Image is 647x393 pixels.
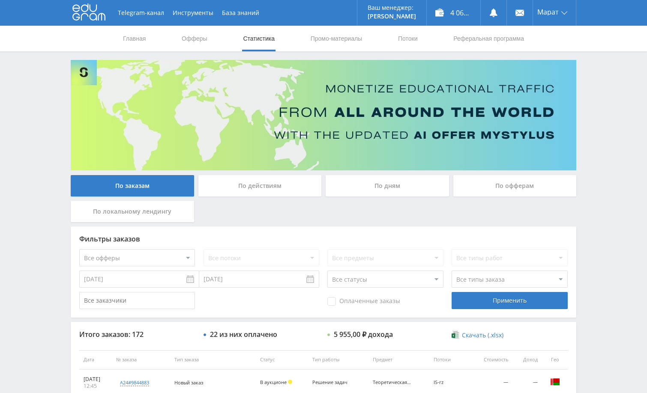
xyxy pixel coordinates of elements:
div: По офферам [453,175,577,196]
span: Холд [288,380,292,384]
div: Фильтры заказов [79,235,568,243]
a: Офферы [181,26,208,51]
th: Тип работы [308,350,368,369]
div: 5 955,00 ₽ дохода [334,330,393,338]
div: Решение задач [312,380,351,385]
span: Скачать (.xlsx) [462,332,503,339]
a: Скачать (.xlsx) [452,331,503,339]
div: Теоретическая механика [373,380,411,385]
th: Предмет [368,350,429,369]
img: blr.png [550,377,560,387]
div: Итого заказов: 172 [79,330,195,338]
a: Реферальная программа [452,26,525,51]
div: По заказам [71,175,194,196]
th: Статус [256,350,308,369]
div: [DATE] [84,376,108,383]
div: IS-rz [434,380,466,385]
input: Все заказчики [79,292,195,309]
a: Статистика [242,26,276,51]
div: Применить [452,292,567,309]
th: Дата [79,350,112,369]
span: Новый заказ [174,379,203,386]
th: Стоимость [470,350,512,369]
div: По локальному лендингу [71,201,194,222]
a: Главная [122,26,147,51]
th: Тип заказа [170,350,256,369]
img: xlsx [452,330,459,339]
span: В аукционе [260,379,287,385]
div: 12:45 [84,383,108,390]
a: Промо-материалы [310,26,363,51]
p: Ваш менеджер: [368,4,416,11]
th: № заказа [112,350,170,369]
th: Гео [542,350,568,369]
span: Марат [537,9,559,15]
div: a24#9844883 [120,379,149,386]
th: Доход [512,350,542,369]
p: [PERSON_NAME] [368,13,416,20]
div: 22 из них оплачено [210,330,277,338]
div: По действиям [198,175,322,196]
a: Потоки [397,26,419,51]
div: По дням [326,175,449,196]
th: Потоки [429,350,470,369]
img: Banner [71,60,576,170]
span: Оплаченные заказы [327,297,400,306]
